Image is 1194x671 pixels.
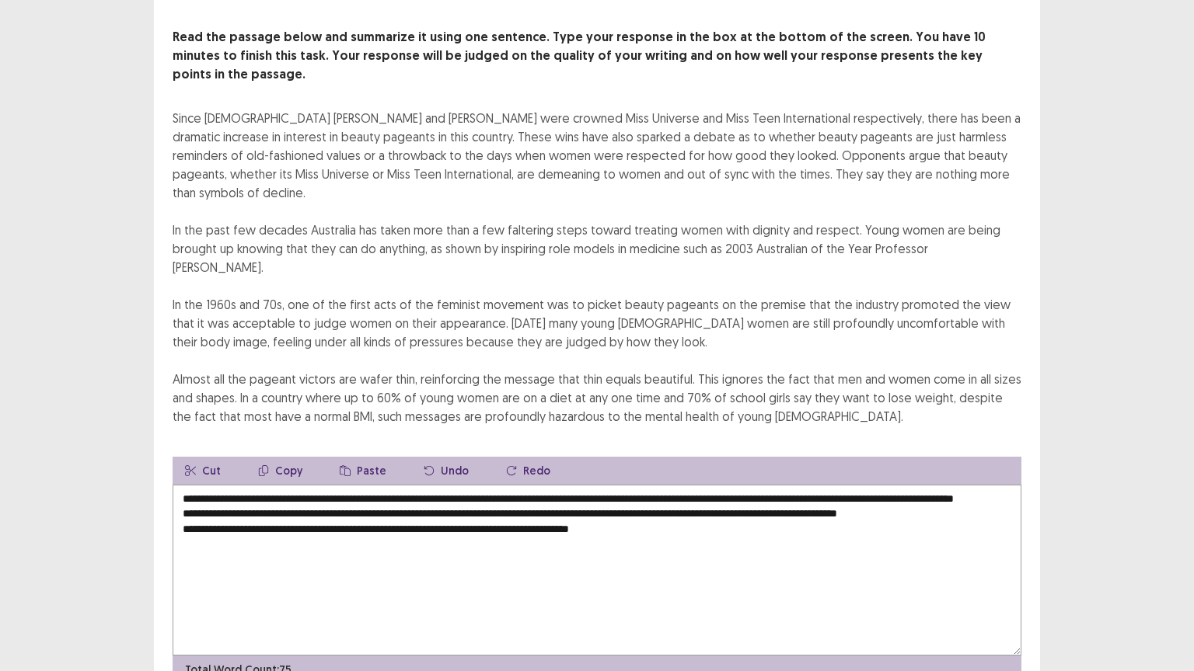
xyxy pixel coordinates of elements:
[327,457,399,485] button: Paste
[246,457,315,485] button: Copy
[411,457,481,485] button: Undo
[173,457,233,485] button: Cut
[173,28,1021,84] p: Read the passage below and summarize it using one sentence. Type your response in the box at the ...
[494,457,563,485] button: Redo
[173,109,1021,426] div: Since [DEMOGRAPHIC_DATA] [PERSON_NAME] and [PERSON_NAME] were crowned Miss Universe and Miss Teen...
